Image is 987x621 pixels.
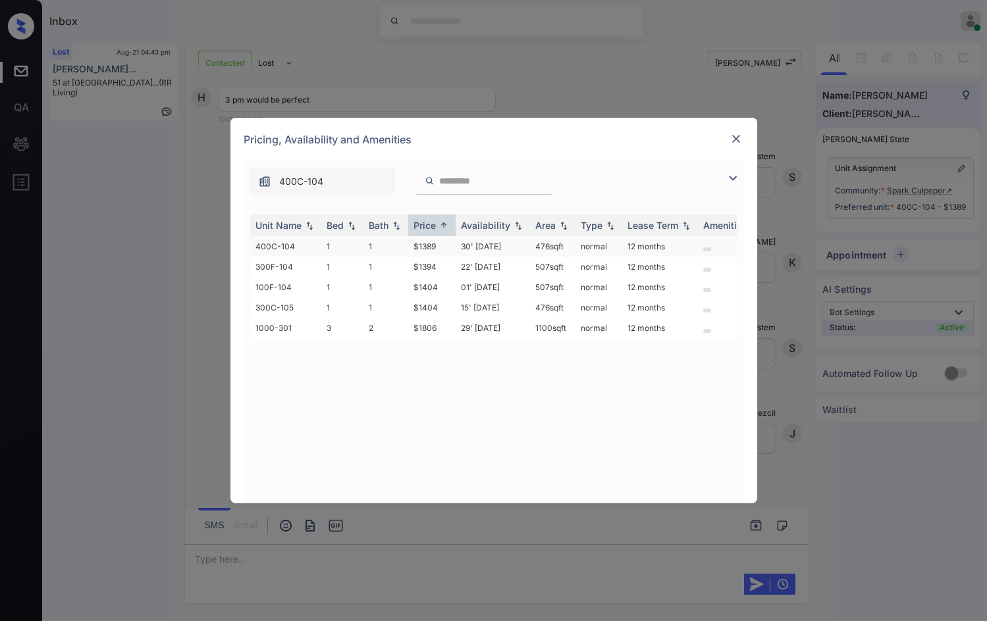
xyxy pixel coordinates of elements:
div: Price [413,220,436,231]
td: normal [575,257,622,277]
td: 1 [321,297,363,318]
td: 29' [DATE] [456,318,530,338]
img: sorting [680,221,693,230]
div: Type [581,220,602,231]
td: normal [575,318,622,338]
td: 1 [321,257,363,277]
img: sorting [390,221,403,230]
td: 12 months [622,297,698,318]
div: Unit Name [255,220,302,231]
img: icon-zuma [258,175,271,188]
td: $1394 [408,257,456,277]
td: 12 months [622,277,698,297]
td: 1 [363,236,408,257]
td: normal [575,236,622,257]
td: 476 sqft [530,297,575,318]
td: 300C-105 [250,297,321,318]
td: normal [575,277,622,297]
img: sorting [437,220,450,230]
div: Bath [369,220,388,231]
td: 1 [363,297,408,318]
td: $1806 [408,318,456,338]
td: 300F-104 [250,257,321,277]
td: 22' [DATE] [456,257,530,277]
td: 15' [DATE] [456,297,530,318]
div: Pricing, Availability and Amenities [230,118,757,161]
td: 1000-301 [250,318,321,338]
td: $1389 [408,236,456,257]
td: 1 [363,277,408,297]
img: close [730,132,743,145]
div: Amenities [703,220,747,231]
td: 400C-104 [250,236,321,257]
img: sorting [557,221,570,230]
td: $1404 [408,297,456,318]
img: icon-zuma [725,170,741,186]
td: 1100 sqft [530,318,575,338]
td: 30' [DATE] [456,236,530,257]
td: 1 [363,257,408,277]
img: sorting [303,221,316,230]
td: 01' [DATE] [456,277,530,297]
td: 1 [321,277,363,297]
td: 2 [363,318,408,338]
img: sorting [512,221,525,230]
td: normal [575,297,622,318]
td: 12 months [622,318,698,338]
td: 100F-104 [250,277,321,297]
div: Lease Term [627,220,678,231]
td: $1404 [408,277,456,297]
img: sorting [604,221,617,230]
td: 507 sqft [530,257,575,277]
td: 507 sqft [530,277,575,297]
td: 476 sqft [530,236,575,257]
td: 3 [321,318,363,338]
td: 12 months [622,236,698,257]
span: 400C-104 [279,174,323,189]
div: Bed [327,220,344,231]
td: 1 [321,236,363,257]
img: icon-zuma [425,175,435,187]
div: Area [535,220,556,231]
img: sorting [345,221,358,230]
div: Availability [461,220,510,231]
td: 12 months [622,257,698,277]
